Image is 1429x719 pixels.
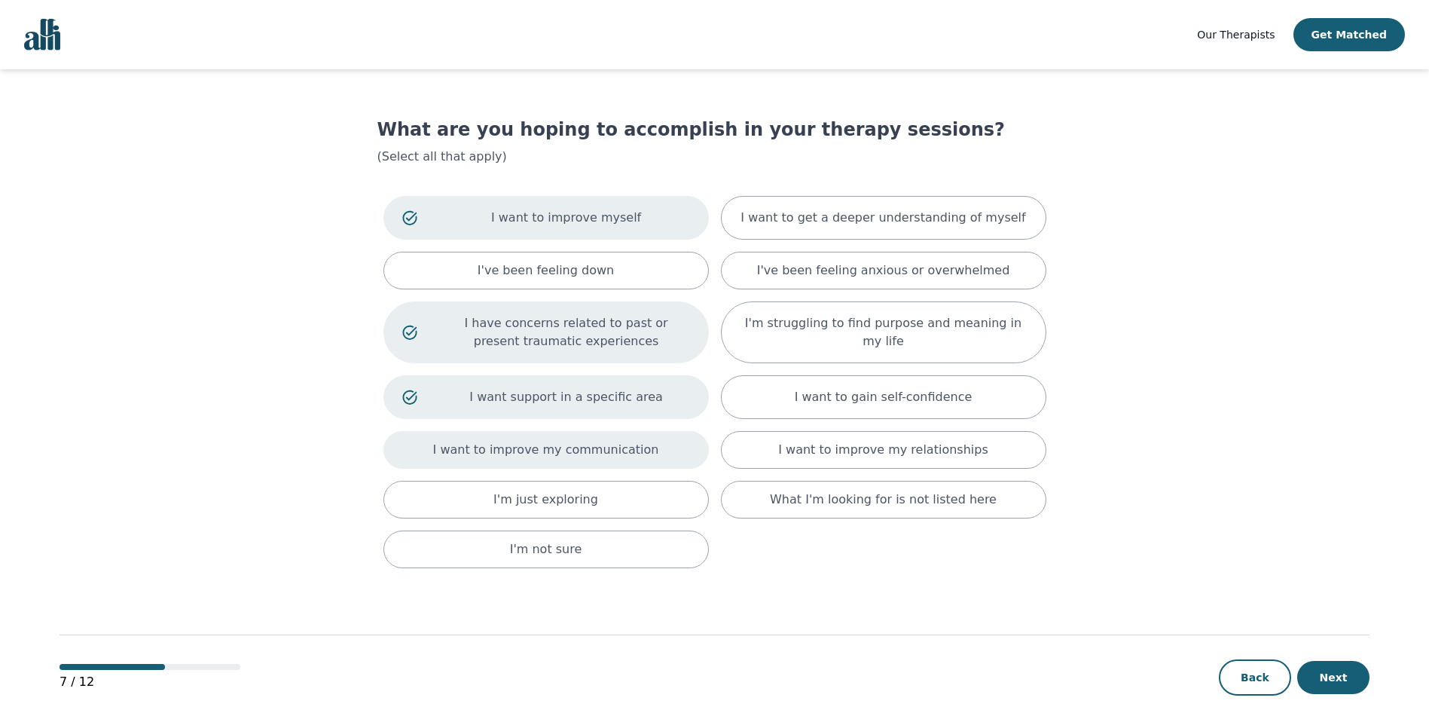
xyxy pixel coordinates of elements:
p: I want to gain self-confidence [795,388,973,406]
p: I'm just exploring [493,491,598,509]
p: I'm not sure [510,540,582,558]
p: (Select all that apply) [377,148,1052,166]
span: Our Therapists [1197,29,1275,41]
h1: What are you hoping to accomplish in your therapy sessions? [377,118,1052,142]
p: I'm struggling to find purpose and meaning in my life [740,314,1027,350]
p: I want to improve my relationships [778,441,988,459]
button: Get Matched [1293,18,1405,51]
p: 7 / 12 [60,673,240,691]
p: I want support in a specific area [443,388,690,406]
p: I have concerns related to past or present traumatic experiences [443,314,690,350]
a: Our Therapists [1197,26,1275,44]
p: What I'm looking for is not listed here [770,491,997,509]
p: I want to get a deeper understanding of myself [740,209,1025,227]
p: I've been feeling anxious or overwhelmed [757,262,1010,280]
button: Back [1219,659,1291,696]
p: I've been feeling down [478,262,614,280]
img: alli logo [24,19,60,50]
p: I want to improve myself [443,209,690,227]
button: Next [1297,661,1369,694]
p: I want to improve my communication [433,441,659,459]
